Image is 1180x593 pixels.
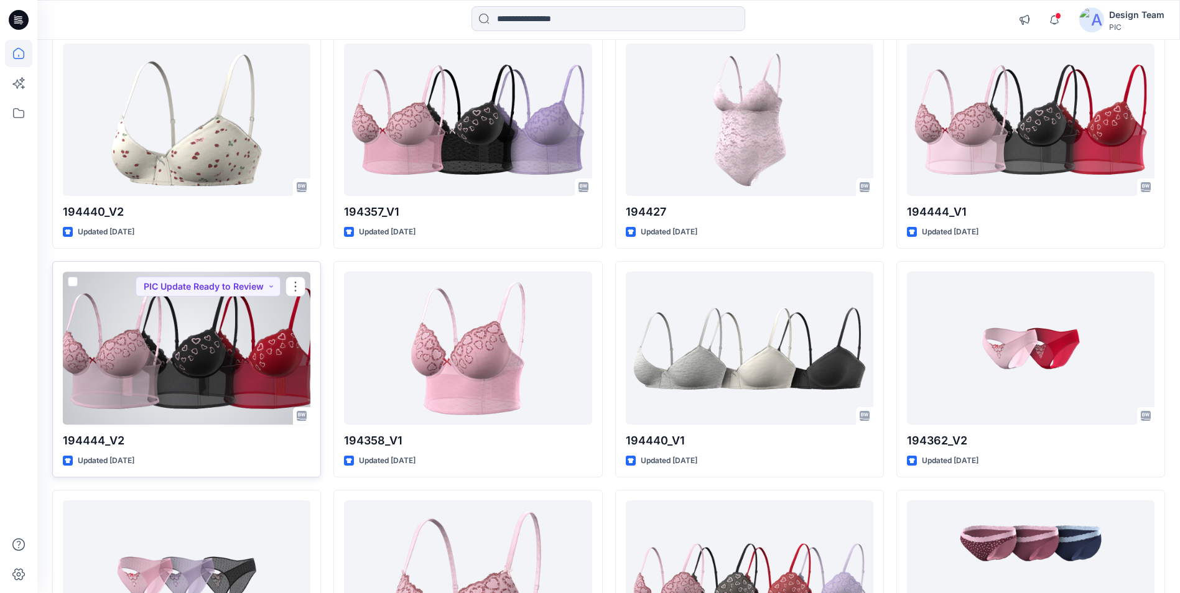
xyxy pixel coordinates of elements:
[907,272,1154,424] a: 194362_V2
[344,432,592,449] p: 194358_V1
[63,44,310,196] a: 194440_V2
[78,226,134,239] p: Updated [DATE]
[907,432,1154,449] p: 194362_V2
[359,454,416,467] p: Updated [DATE]
[907,44,1154,196] a: 194444_V1
[63,272,310,424] a: 194444_V2
[641,454,697,467] p: Updated [DATE]
[626,272,873,424] a: 194440_V1
[1109,22,1164,32] div: PIC
[626,203,873,221] p: 194427
[641,226,697,239] p: Updated [DATE]
[78,454,134,467] p: Updated [DATE]
[359,226,416,239] p: Updated [DATE]
[63,432,310,449] p: 194444_V2
[626,432,873,449] p: 194440_V1
[1079,7,1104,32] img: avatar
[1109,7,1164,22] div: Design Team
[922,454,978,467] p: Updated [DATE]
[344,203,592,221] p: 194357_V1
[626,44,873,196] a: 194427
[907,203,1154,221] p: 194444_V1
[344,272,592,424] a: 194358_V1
[344,44,592,196] a: 194357_V1
[63,203,310,221] p: 194440_V2
[922,226,978,239] p: Updated [DATE]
